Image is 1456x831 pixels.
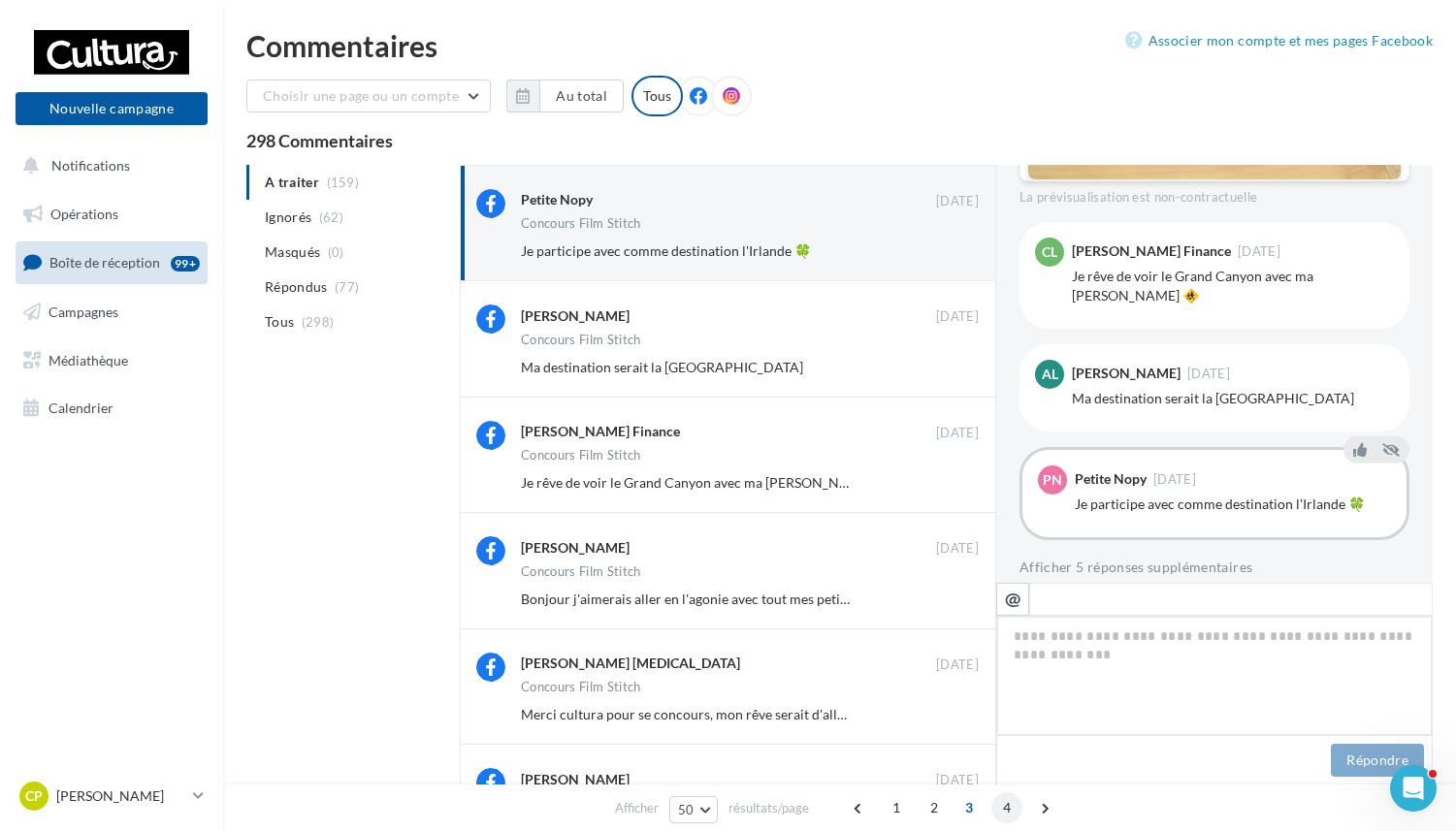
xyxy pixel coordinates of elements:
span: Notifications [51,157,130,174]
span: 50 [678,802,695,817]
a: Opérations [12,194,211,235]
span: Ignorés [265,208,311,227]
a: Calendrier [12,388,211,429]
span: [DATE] [1187,368,1230,380]
div: [PERSON_NAME] Finance [1072,244,1231,258]
div: Concours Film Stitch [521,565,641,578]
span: résultats/page [728,799,809,817]
div: [PERSON_NAME] [521,538,630,558]
span: Je rêve de voir le Grand Canyon avec ma [PERSON_NAME] 🚸 [521,474,892,491]
i: @ [1005,590,1021,607]
button: Choisir une page ou un compte [246,80,491,112]
span: (0) [328,244,344,260]
div: [PERSON_NAME] [MEDICAL_DATA] [521,654,740,673]
span: Campagnes [49,304,118,320]
span: Cl [1042,242,1057,262]
div: Je rêve de voir le Grand Canyon avec ma [PERSON_NAME] 🚸 [1072,267,1394,305]
button: Nouvelle campagne [16,92,208,125]
iframe: Intercom live chat [1390,765,1437,812]
div: Commentaires [246,31,1433,60]
a: Campagnes [12,292,211,333]
div: Concours Film Stitch [521,217,641,230]
span: Choisir une page ou un compte [263,87,459,104]
span: PN [1043,470,1062,490]
button: Au total [506,80,624,112]
div: 99+ [171,256,200,272]
span: (77) [335,279,359,295]
span: [DATE] [1238,245,1280,258]
span: [DATE] [936,772,979,789]
a: Boîte de réception99+ [12,241,211,283]
div: Ma destination serait la [GEOGRAPHIC_DATA] [1072,389,1394,408]
span: 2 [919,792,950,823]
div: Tous [631,76,683,116]
span: 1 [881,792,912,823]
span: Boîte de réception [49,254,160,271]
div: La prévisualisation est non-contractuelle [1019,181,1409,207]
div: Concours Film Stitch [521,334,641,346]
div: Concours Film Stitch [521,449,641,462]
div: 298 Commentaires [246,132,1433,149]
span: Masqués [265,242,320,262]
span: CP [25,786,43,806]
div: Petite Nopy [1075,472,1147,486]
span: (298) [302,314,335,330]
span: Opérations [50,206,118,222]
button: Notifications [12,145,204,186]
span: Calendrier [49,400,113,416]
div: [PERSON_NAME] Finance [521,422,680,441]
span: 4 [991,792,1022,823]
span: Merci cultura pour se concours, mon rêve serait d'aller en [GEOGRAPHIC_DATA]. J'invite [PERSON_NAME] [521,706,1168,722]
span: [DATE] [936,656,979,674]
div: Je participe avec comme destination l'Irlande 🍀 [1075,495,1391,514]
span: 3 [954,792,985,823]
span: Médiathèque [49,351,128,368]
span: Répondus [265,277,328,297]
p: [PERSON_NAME] [56,786,185,806]
a: Médiathèque [12,340,211,381]
span: Ma destination serait la [GEOGRAPHIC_DATA] [521,359,803,375]
button: Répondre [1331,744,1424,777]
span: Je participe avec comme destination l'Irlande 🍀 [521,242,811,259]
span: Al [1042,365,1058,384]
div: [PERSON_NAME] [521,770,630,789]
span: [DATE] [936,540,979,558]
span: Afficher [615,799,659,817]
div: [PERSON_NAME] [521,306,630,326]
span: [DATE] [936,308,979,326]
span: [DATE] [936,193,979,210]
div: Concours Film Stitch [521,681,641,693]
button: 50 [669,796,719,823]
span: [DATE] [1153,473,1196,486]
button: Afficher 5 réponses supplémentaires [1019,556,1252,579]
a: CP [PERSON_NAME] [16,778,208,815]
div: Petite Nopy [521,190,593,209]
span: [DATE] [936,425,979,442]
button: @ [996,583,1029,616]
a: Associer mon compte et mes pages Facebook [1125,29,1433,52]
div: [PERSON_NAME] [1072,367,1181,380]
button: Au total [539,80,624,112]
span: Bonjour j'aimerais aller en l'agonie avec tout mes petits enfants [521,591,898,607]
span: (62) [319,209,343,225]
span: Tous [265,312,294,332]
